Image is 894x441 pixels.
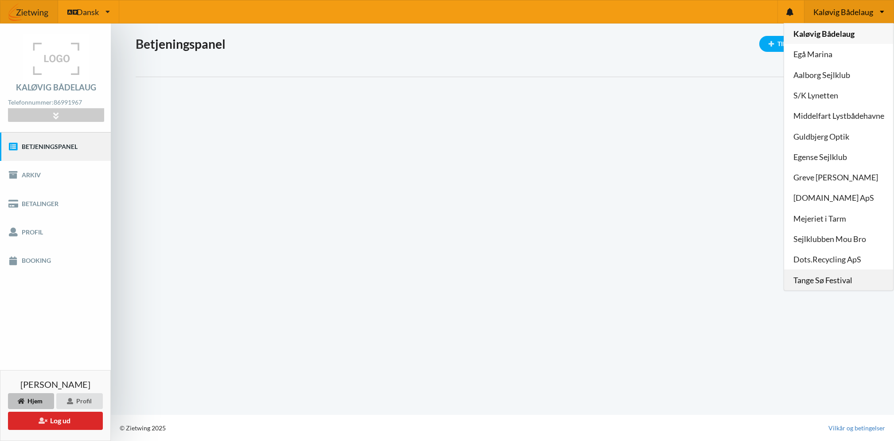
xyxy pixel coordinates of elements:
[784,147,893,167] a: Egense Sejlklub
[56,393,103,409] div: Profil
[784,23,893,44] a: Kaløvig Bådelaug
[784,250,893,270] a: Dots.Recycling ApS
[8,97,104,109] div: Telefonnummer:
[784,270,893,290] a: Tange Sø Festival
[784,167,893,187] a: Greve [PERSON_NAME]
[23,34,90,83] img: logo
[784,65,893,85] a: Aalborg Sejlklub
[8,393,54,409] div: Hjem
[759,36,869,52] div: Tilgængelige Produkter
[828,424,885,433] a: Vilkår og betingelser
[784,106,893,126] a: Middelfart Lystbådehavne
[784,44,893,65] a: Egå Marina
[813,8,873,16] span: Kaløvig Bådelaug
[784,208,893,229] a: Mejeriet i Tarm
[20,380,90,389] span: [PERSON_NAME]
[8,412,103,430] button: Log ud
[784,126,893,147] a: Guldbjerg Optik
[784,85,893,105] a: S/K Lynetten
[784,229,893,249] a: Sejlklubben Mou Bro
[77,8,99,16] span: Dansk
[784,188,893,208] a: [DOMAIN_NAME] ApS
[16,83,96,91] div: Kaløvig Bådelaug
[54,98,82,106] strong: 86991967
[136,36,869,52] h1: Betjeningspanel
